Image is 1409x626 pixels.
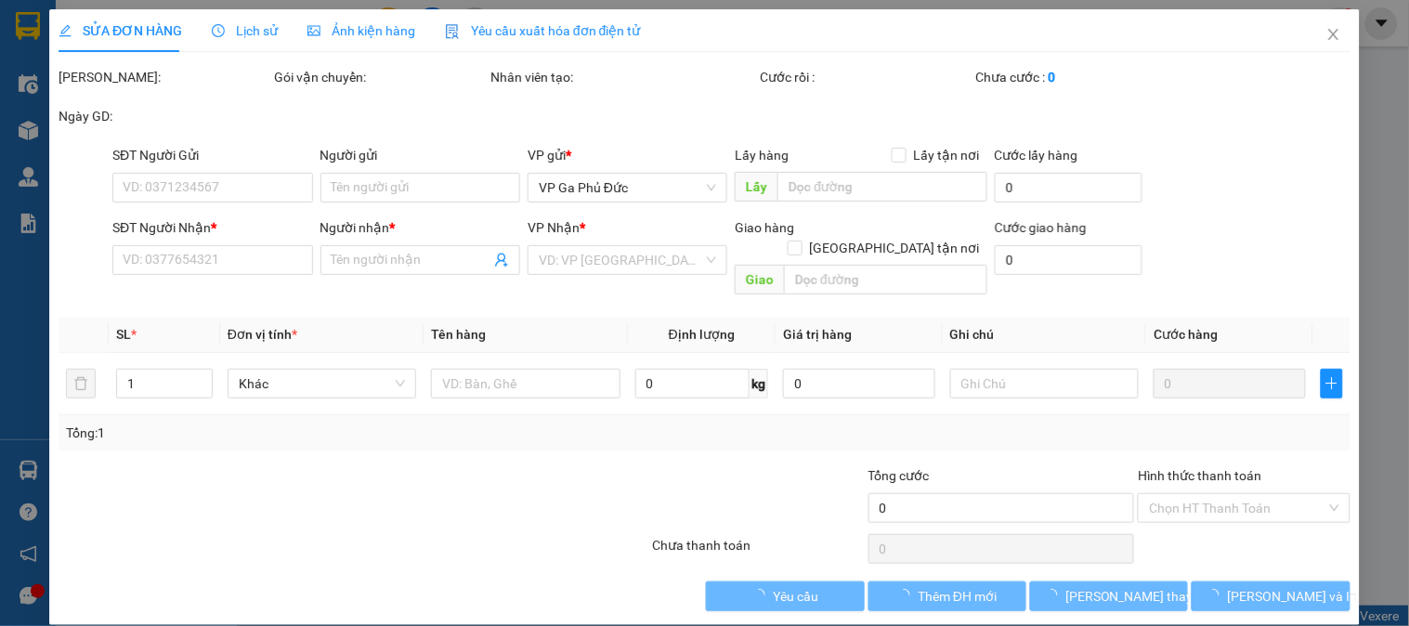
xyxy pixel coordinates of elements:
[66,423,545,443] div: Tổng: 1
[528,220,580,235] span: VP Nhận
[868,468,930,483] span: Tổng cước
[943,317,1146,353] th: Ghi chú
[494,253,509,267] span: user-add
[907,145,987,165] span: Lấy tận nơi
[1049,70,1056,85] b: 0
[995,148,1078,163] label: Cước lấy hàng
[950,369,1139,398] input: Ghi Chú
[761,67,972,87] div: Cước rồi :
[1308,9,1360,61] button: Close
[1154,327,1218,342] span: Cước hàng
[307,24,320,37] span: picture
[995,173,1143,202] input: Cước lấy hàng
[897,589,918,602] span: loading
[976,67,1188,87] div: Chưa cước :
[752,589,773,602] span: loading
[995,245,1143,275] input: Cước giao hàng
[112,145,312,165] div: SĐT Người Gửi
[1138,468,1261,483] label: Hình thức thanh toán
[1154,369,1306,398] input: 0
[320,217,520,238] div: Người nhận
[212,24,225,37] span: clock-circle
[431,327,486,342] span: Tên hàng
[736,220,795,235] span: Giao hàng
[1045,589,1065,602] span: loading
[445,23,641,38] span: Yêu cầu xuất hóa đơn điện tử
[995,220,1087,235] label: Cước giao hàng
[307,23,415,38] span: Ảnh kiện hàng
[785,265,987,294] input: Dọc đường
[868,581,1026,611] button: Thêm ĐH mới
[528,145,727,165] div: VP gửi
[707,581,865,611] button: Yêu cầu
[1228,586,1358,606] span: [PERSON_NAME] và In
[736,265,785,294] span: Giao
[212,23,278,38] span: Lịch sử
[1030,581,1188,611] button: [PERSON_NAME] thay đổi
[445,24,460,39] img: icon
[736,148,789,163] span: Lấy hàng
[650,535,866,567] div: Chưa thanh toán
[228,327,297,342] span: Đơn vị tính
[1193,581,1350,611] button: [PERSON_NAME] và In
[778,172,987,202] input: Dọc đường
[539,174,716,202] span: VP Ga Phủ Đức
[59,23,182,38] span: SỬA ĐƠN HÀNG
[736,172,778,202] span: Lấy
[431,369,620,398] input: VD: Bàn, Ghế
[320,145,520,165] div: Người gửi
[802,238,987,258] span: [GEOGRAPHIC_DATA] tận nơi
[773,586,818,606] span: Yêu cầu
[750,369,768,398] span: kg
[59,67,270,87] div: [PERSON_NAME]:
[59,24,72,37] span: edit
[116,327,131,342] span: SL
[239,370,405,398] span: Khác
[1207,589,1228,602] span: loading
[490,67,757,87] div: Nhân viên tạo:
[66,369,96,398] button: delete
[112,217,312,238] div: SĐT Người Nhận
[1065,586,1214,606] span: [PERSON_NAME] thay đổi
[918,586,997,606] span: Thêm ĐH mới
[1326,27,1341,42] span: close
[1321,369,1343,398] button: plus
[669,327,735,342] span: Định lượng
[59,106,270,126] div: Ngày GD:
[1322,376,1342,391] span: plus
[783,327,852,342] span: Giá trị hàng
[275,67,487,87] div: Gói vận chuyển:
